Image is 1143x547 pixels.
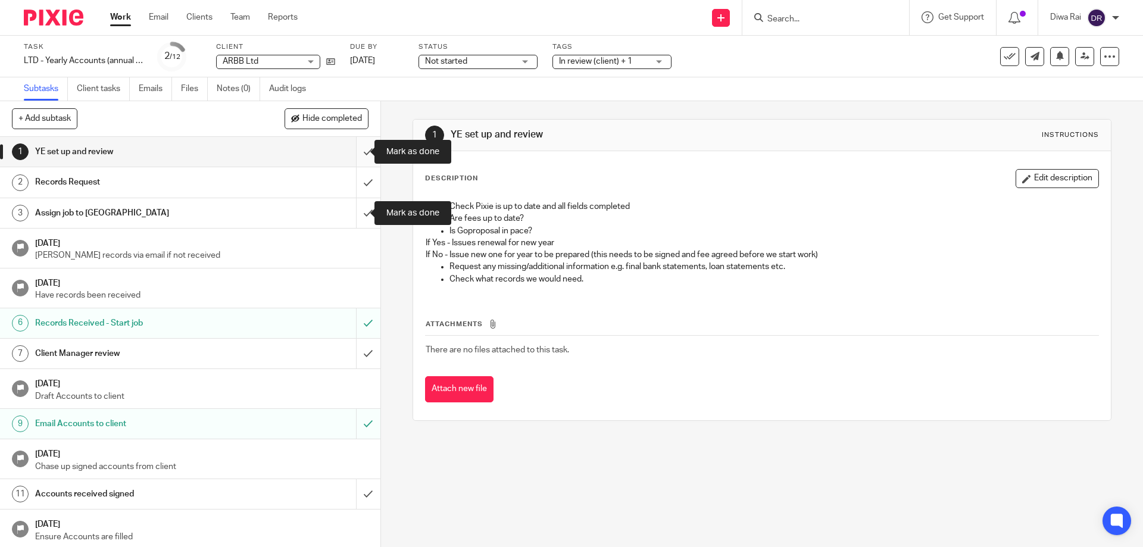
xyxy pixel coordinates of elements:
p: [PERSON_NAME] records via email if not received [35,249,368,261]
h1: [DATE] [35,235,368,249]
p: Check Pixie is up to date and all fields completed [449,201,1098,212]
a: Email [149,11,168,23]
p: If No - Issue new one for year to be prepared (this needs to be signed and fee agreed before we s... [426,249,1098,261]
a: Files [181,77,208,101]
p: Is Goproposal in pace? [449,225,1098,237]
button: + Add subtask [12,108,77,129]
button: Attach new file [425,376,494,403]
p: Diwa Rai [1050,11,1081,23]
input: Search [766,14,873,25]
a: Audit logs [269,77,315,101]
button: Hide completed [285,108,368,129]
h1: Accounts received signed [35,485,241,503]
span: Hide completed [302,114,362,124]
button: Edit description [1016,169,1099,188]
p: Ensure Accounts are filled [35,531,368,543]
h1: [DATE] [35,274,368,289]
label: Client [216,42,335,52]
a: Work [110,11,131,23]
h1: YE set up and review [451,129,788,141]
h1: YE set up and review [35,143,241,161]
span: Not started [425,57,467,65]
h1: [DATE] [35,515,368,530]
div: 11 [12,486,29,502]
div: 1 [425,126,444,145]
a: Notes (0) [217,77,260,101]
p: Request any missing/additional information e.g. final bank statements, loan statements etc. [449,261,1098,273]
p: Are fees up to date? [449,212,1098,224]
div: 2 [164,49,180,63]
label: Task [24,42,143,52]
h1: Records Request [35,173,241,191]
img: svg%3E [1087,8,1106,27]
p: Check what records we would need. [449,273,1098,285]
h1: [DATE] [35,375,368,390]
div: 3 [12,205,29,221]
label: Status [419,42,538,52]
h1: [DATE] [35,445,368,460]
div: 6 [12,315,29,332]
p: Chase up signed accounts from client [35,461,368,473]
h1: Email Accounts to client [35,415,241,433]
span: Get Support [938,13,984,21]
div: 2 [12,174,29,191]
img: Pixie [24,10,83,26]
div: 1 [12,143,29,160]
a: Client tasks [77,77,130,101]
p: Draft Accounts to client [35,390,368,402]
div: 7 [12,345,29,362]
small: /12 [170,54,180,60]
h1: Assign job to [GEOGRAPHIC_DATA] [35,204,241,222]
span: There are no files attached to this task. [426,346,569,354]
p: Have records been received [35,289,368,301]
span: ARBB Ltd [223,57,258,65]
div: 9 [12,415,29,432]
p: Description [425,174,478,183]
p: If Yes - Issues renewal for new year [426,237,1098,249]
a: Clients [186,11,213,23]
span: In review (client) + 1 [559,57,632,65]
label: Tags [552,42,672,52]
a: Reports [268,11,298,23]
span: Attachments [426,321,483,327]
div: Instructions [1042,130,1099,140]
a: Emails [139,77,172,101]
h1: Client Manager review [35,345,241,362]
div: LTD - Yearly Accounts (annual job) [24,55,143,67]
a: Subtasks [24,77,68,101]
a: Team [230,11,250,23]
label: Due by [350,42,404,52]
span: [DATE] [350,57,375,65]
h1: Records Received - Start job [35,314,241,332]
